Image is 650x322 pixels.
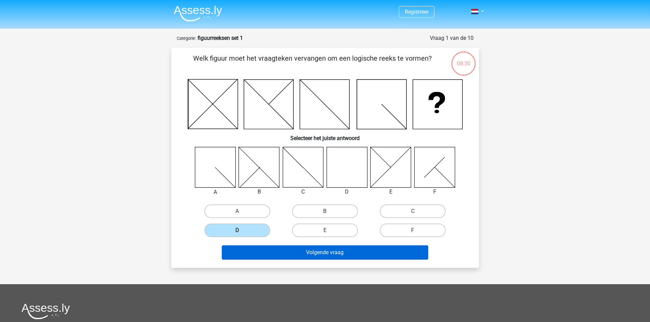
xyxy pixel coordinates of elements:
[182,53,443,74] p: Welk figuur moet het vraagteken vervangen om een logische reeks te vormen?
[430,34,474,42] div: Vraag 1 van de 10
[204,204,270,218] label: A
[292,204,358,218] label: B
[380,204,446,218] label: C
[409,188,461,196] div: F
[451,51,476,68] div: 08:30
[233,188,285,196] div: B
[222,245,428,260] button: Volgende vraag
[182,129,468,141] h6: Selecteer het juiste antwoord
[204,224,270,237] label: D
[198,35,243,41] strong: figuurreeksen set 1
[321,188,373,196] div: D
[292,224,358,237] label: E
[174,5,222,21] img: Assessly
[21,303,70,319] img: Assessly logo
[380,224,446,237] label: F
[365,188,417,196] div: E
[177,36,196,41] small: Categorie:
[190,188,241,196] div: A
[405,9,429,15] a: Registreer
[277,188,329,196] div: C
